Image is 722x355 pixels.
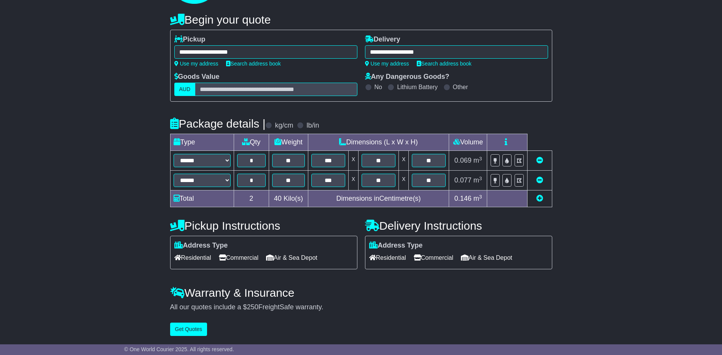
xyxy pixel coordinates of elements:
span: m [473,195,482,202]
span: Air & Sea Depot [266,252,317,264]
label: No [375,83,382,91]
td: Qty [234,134,269,151]
a: Search address book [226,61,281,67]
div: All our quotes include a $ FreightSafe warranty. [170,303,552,312]
span: 0.069 [454,157,472,164]
h4: Delivery Instructions [365,219,552,232]
label: Goods Value [174,73,220,81]
sup: 3 [479,156,482,162]
span: 0.146 [454,195,472,202]
a: Add new item [536,195,543,202]
td: x [348,151,358,171]
span: Commercial [414,252,453,264]
span: 40 [274,195,282,202]
td: Volume [449,134,487,151]
td: Kilo(s) [269,190,308,207]
h4: Package details | [170,117,266,130]
td: x [399,151,409,171]
label: kg/cm [275,122,293,130]
label: Any Dangerous Goods? [365,73,449,81]
span: © One World Courier 2025. All rights reserved. [124,346,234,352]
label: Lithium Battery [397,83,438,91]
h4: Begin your quote [170,13,552,26]
td: Dimensions (L x W x H) [308,134,449,151]
td: x [399,171,409,190]
h4: Warranty & Insurance [170,286,552,299]
td: Dimensions in Centimetre(s) [308,190,449,207]
span: Air & Sea Depot [461,252,512,264]
span: 0.077 [454,176,472,184]
label: Address Type [174,241,228,250]
span: m [473,157,482,164]
sup: 3 [479,194,482,200]
td: Total [170,190,234,207]
span: Residential [174,252,211,264]
a: Search address book [417,61,472,67]
h4: Pickup Instructions [170,219,357,232]
span: 250 [247,303,258,311]
a: Use my address [174,61,218,67]
span: m [473,176,482,184]
span: Residential [369,252,406,264]
label: Other [453,83,468,91]
td: x [348,171,358,190]
a: Use my address [365,61,409,67]
a: Remove this item [536,157,543,164]
td: Weight [269,134,308,151]
label: Delivery [365,35,400,44]
span: Commercial [219,252,258,264]
label: AUD [174,83,196,96]
sup: 3 [479,176,482,181]
label: Address Type [369,241,423,250]
a: Remove this item [536,176,543,184]
label: Pickup [174,35,206,44]
td: 2 [234,190,269,207]
label: lb/in [306,122,319,130]
button: Get Quotes [170,323,207,336]
td: Type [170,134,234,151]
